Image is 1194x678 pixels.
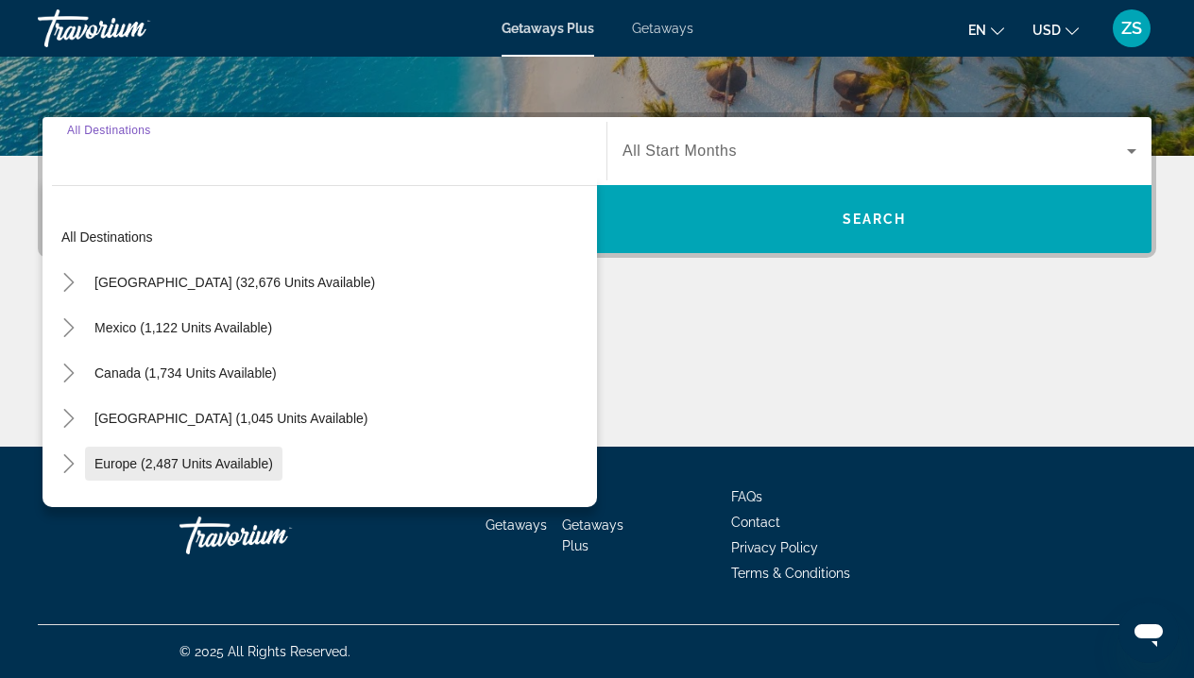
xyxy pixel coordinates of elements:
button: Canada (1,734 units available) [85,356,286,390]
span: Mexico (1,122 units available) [94,320,272,335]
span: [GEOGRAPHIC_DATA] (32,676 units available) [94,275,375,290]
button: Toggle Australia (202 units available) [52,493,85,526]
span: © 2025 All Rights Reserved. [179,644,350,659]
button: All destinations [52,220,597,254]
button: [GEOGRAPHIC_DATA] (1,045 units available) [85,401,377,435]
a: Getaways Plus [502,21,594,36]
span: Search [843,212,907,227]
button: Toggle Mexico (1,122 units available) [52,312,85,345]
button: Change currency [1032,16,1079,43]
a: Contact [731,515,780,530]
span: Europe (2,487 units available) [94,456,273,471]
span: All destinations [61,229,153,245]
span: All Destinations [67,124,151,136]
iframe: Кнопка запуска окна обмена сообщениями [1118,602,1179,663]
button: Change language [968,16,1004,43]
a: Getaways [486,517,547,533]
span: Canada (1,734 units available) [94,365,277,381]
span: en [968,23,986,38]
a: Terms & Conditions [731,566,850,581]
button: Europe (2,487 units available) [85,447,282,481]
button: User Menu [1107,8,1156,48]
a: Getaways [632,21,693,36]
span: USD [1032,23,1061,38]
a: FAQs [731,489,762,504]
button: [GEOGRAPHIC_DATA] (202 units available) [85,492,367,526]
a: Travorium [179,507,368,564]
button: Toggle United States (32,676 units available) [52,266,85,299]
button: [GEOGRAPHIC_DATA] (32,676 units available) [85,265,384,299]
button: Toggle Canada (1,734 units available) [52,357,85,390]
span: ZS [1121,19,1142,38]
button: Mexico (1,122 units available) [85,311,281,345]
a: Getaways Plus [562,517,623,553]
button: Toggle Caribbean & Atlantic Islands (1,045 units available) [52,402,85,435]
button: Toggle Europe (2,487 units available) [52,448,85,481]
span: All Start Months [623,143,737,159]
button: Search [597,185,1151,253]
div: Search widget [43,117,1151,253]
a: Privacy Policy [731,540,818,555]
span: [GEOGRAPHIC_DATA] (1,045 units available) [94,411,367,426]
a: Travorium [38,4,227,53]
